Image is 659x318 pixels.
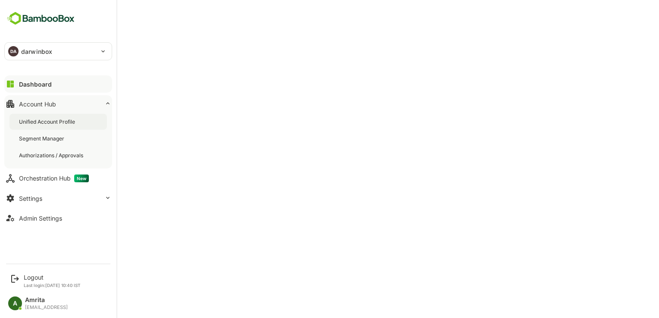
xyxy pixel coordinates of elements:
[25,296,68,304] div: Amrita
[4,170,112,187] button: Orchestration HubNew
[4,190,112,207] button: Settings
[19,81,52,88] div: Dashboard
[25,305,68,310] div: [EMAIL_ADDRESS]
[4,10,77,27] img: BambooboxFullLogoMark.5f36c76dfaba33ec1ec1367b70bb1252.svg
[19,100,56,108] div: Account Hub
[19,135,66,142] div: Segment Manager
[19,175,89,182] div: Orchestration Hub
[19,118,77,125] div: Unified Account Profile
[24,283,81,288] p: Last login: [DATE] 10:40 IST
[8,46,19,56] div: DA
[4,95,112,112] button: Account Hub
[19,195,42,202] div: Settings
[19,152,85,159] div: Authorizations / Approvals
[5,43,112,60] div: DAdarwinbox
[74,175,89,182] span: New
[8,296,22,310] div: A
[19,215,62,222] div: Admin Settings
[4,75,112,93] button: Dashboard
[21,47,52,56] p: darwinbox
[24,274,81,281] div: Logout
[4,209,112,227] button: Admin Settings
